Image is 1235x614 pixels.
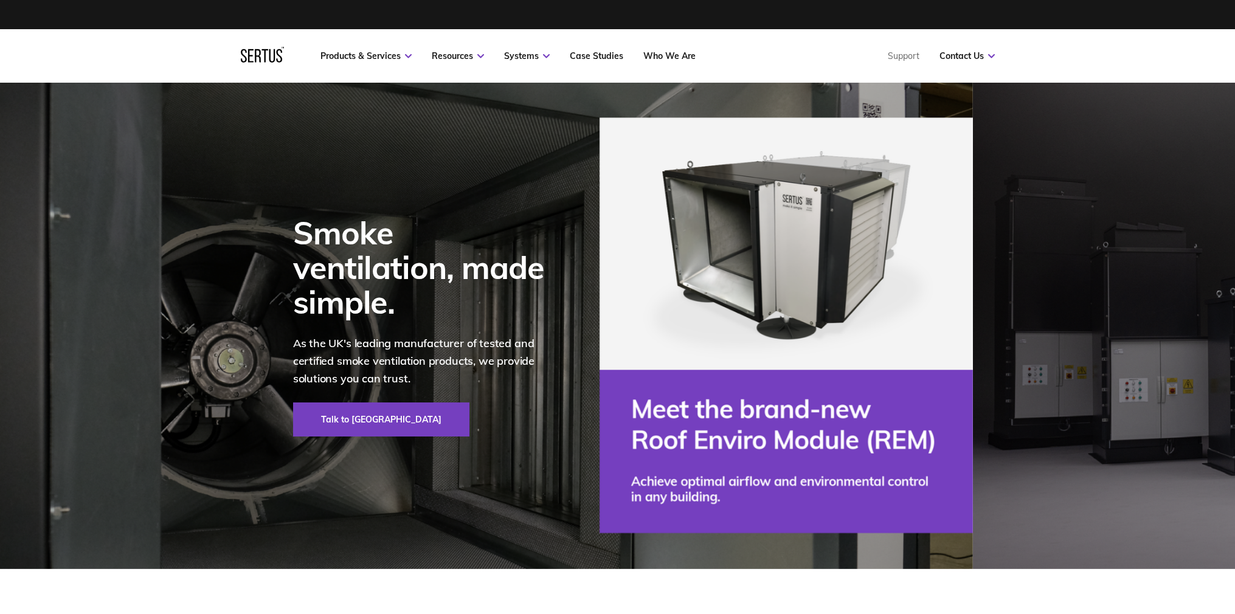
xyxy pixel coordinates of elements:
[320,50,412,61] a: Products & Services
[570,50,623,61] a: Case Studies
[504,50,550,61] a: Systems
[939,50,995,61] a: Contact Us
[293,402,469,436] a: Talk to [GEOGRAPHIC_DATA]
[643,50,696,61] a: Who We Are
[293,335,561,387] p: As the UK's leading manufacturer of tested and certified smoke ventilation products, we provide s...
[888,50,919,61] a: Support
[432,50,484,61] a: Resources
[293,215,561,320] div: Smoke ventilation, made simple.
